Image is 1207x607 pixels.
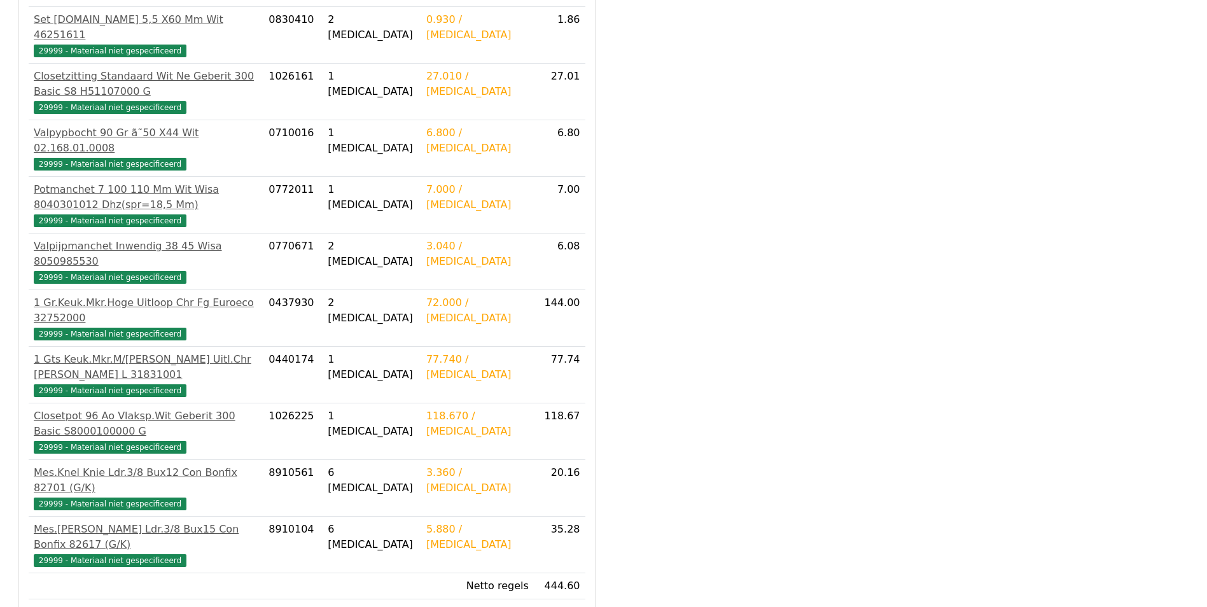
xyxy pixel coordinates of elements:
td: 1026225 [263,403,323,460]
span: 29999 - Materiaal niet gespecificeerd [34,271,186,284]
a: Valpypbocht 90 Gr ã˜50 X44 Wit 02.168.01.000829999 - Materiaal niet gespecificeerd [34,125,258,171]
div: 5.880 / [MEDICAL_DATA] [426,522,529,552]
td: 27.01 [534,64,585,120]
span: 29999 - Materiaal niet gespecificeerd [34,214,186,227]
span: 29999 - Materiaal niet gespecificeerd [34,101,186,114]
div: 1 Gr.Keuk.Mkr.Hoge Uitloop Chr Fg Euroeco 32752000 [34,295,258,326]
td: 8910104 [263,517,323,573]
span: 29999 - Materiaal niet gespecificeerd [34,554,186,567]
div: 3.360 / [MEDICAL_DATA] [426,465,529,496]
td: 444.60 [534,573,585,599]
div: 72.000 / [MEDICAL_DATA] [426,295,529,326]
span: 29999 - Materiaal niet gespecificeerd [34,441,186,454]
div: 6 [MEDICAL_DATA] [328,465,416,496]
span: 29999 - Materiaal niet gespecificeerd [34,384,186,397]
td: 7.00 [534,177,585,234]
div: Potmanchet 7 100 110 Mm Wit Wisa 8040301012 Dhz(spr=18,5 Mm) [34,182,258,213]
div: Mes.Knel Knie Ldr.3/8 Bux12 Con Bonfix 82701 (G/K) [34,465,258,496]
div: 0.930 / [MEDICAL_DATA] [426,12,529,43]
td: 0772011 [263,177,323,234]
div: 1 Gts Keuk.Mkr.M/[PERSON_NAME] Uitl.Chr [PERSON_NAME] L 31831001 [34,352,258,382]
span: 29999 - Materiaal niet gespecificeerd [34,498,186,510]
a: 1 Gr.Keuk.Mkr.Hoge Uitloop Chr Fg Euroeco 3275200029999 - Materiaal niet gespecificeerd [34,295,258,341]
td: 0437930 [263,290,323,347]
td: 0830410 [263,7,323,64]
div: 1 [MEDICAL_DATA] [328,352,416,382]
div: 6 [MEDICAL_DATA] [328,522,416,552]
td: 118.67 [534,403,585,460]
div: 2 [MEDICAL_DATA] [328,295,416,326]
td: 6.80 [534,120,585,177]
div: 27.010 / [MEDICAL_DATA] [426,69,529,99]
a: Mes.[PERSON_NAME] Ldr.3/8 Bux15 Con Bonfix 82617 (G/K)29999 - Materiaal niet gespecificeerd [34,522,258,568]
div: 118.670 / [MEDICAL_DATA] [426,408,529,439]
div: Set [DOMAIN_NAME] 5,5 X60 Mm Wit 46251611 [34,12,258,43]
td: 0710016 [263,120,323,177]
div: 3.040 / [MEDICAL_DATA] [426,239,529,269]
a: Potmanchet 7 100 110 Mm Wit Wisa 8040301012 Dhz(spr=18,5 Mm)29999 - Materiaal niet gespecificeerd [34,182,258,228]
a: 1 Gts Keuk.Mkr.M/[PERSON_NAME] Uitl.Chr [PERSON_NAME] L 3183100129999 - Materiaal niet gespecific... [34,352,258,398]
div: 1 [MEDICAL_DATA] [328,408,416,439]
div: 2 [MEDICAL_DATA] [328,239,416,269]
div: Closetpot 96 Ao Vlaksp.Wit Geberit 300 Basic S8000100000 G [34,408,258,439]
div: 1 [MEDICAL_DATA] [328,69,416,99]
a: Mes.Knel Knie Ldr.3/8 Bux12 Con Bonfix 82701 (G/K)29999 - Materiaal niet gespecificeerd [34,465,258,511]
span: 29999 - Materiaal niet gespecificeerd [34,45,186,57]
td: 20.16 [534,460,585,517]
td: 0770671 [263,234,323,290]
td: 1.86 [534,7,585,64]
a: Closetzitting Standaard Wit Ne Geberit 300 Basic S8 H51107000 G29999 - Materiaal niet gespecificeerd [34,69,258,115]
a: Closetpot 96 Ao Vlaksp.Wit Geberit 300 Basic S8000100000 G29999 - Materiaal niet gespecificeerd [34,408,258,454]
div: 7.000 / [MEDICAL_DATA] [426,182,529,213]
td: 8910561 [263,460,323,517]
div: Valpypbocht 90 Gr ã˜50 X44 Wit 02.168.01.0008 [34,125,258,156]
span: 29999 - Materiaal niet gespecificeerd [34,158,186,171]
span: 29999 - Materiaal niet gespecificeerd [34,328,186,340]
div: 77.740 / [MEDICAL_DATA] [426,352,529,382]
div: 1 [MEDICAL_DATA] [328,125,416,156]
td: 0440174 [263,347,323,403]
div: 2 [MEDICAL_DATA] [328,12,416,43]
td: 1026161 [263,64,323,120]
div: Closetzitting Standaard Wit Ne Geberit 300 Basic S8 H51107000 G [34,69,258,99]
a: Valpijpmanchet Inwendig 38 45 Wisa 805098553029999 - Materiaal niet gespecificeerd [34,239,258,284]
div: Mes.[PERSON_NAME] Ldr.3/8 Bux15 Con Bonfix 82617 (G/K) [34,522,258,552]
td: 77.74 [534,347,585,403]
div: 6.800 / [MEDICAL_DATA] [426,125,529,156]
div: Valpijpmanchet Inwendig 38 45 Wisa 8050985530 [34,239,258,269]
td: 144.00 [534,290,585,347]
a: Set [DOMAIN_NAME] 5,5 X60 Mm Wit 4625161129999 - Materiaal niet gespecificeerd [34,12,258,58]
td: 35.28 [534,517,585,573]
div: 1 [MEDICAL_DATA] [328,182,416,213]
td: Netto regels [421,573,534,599]
td: 6.08 [534,234,585,290]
